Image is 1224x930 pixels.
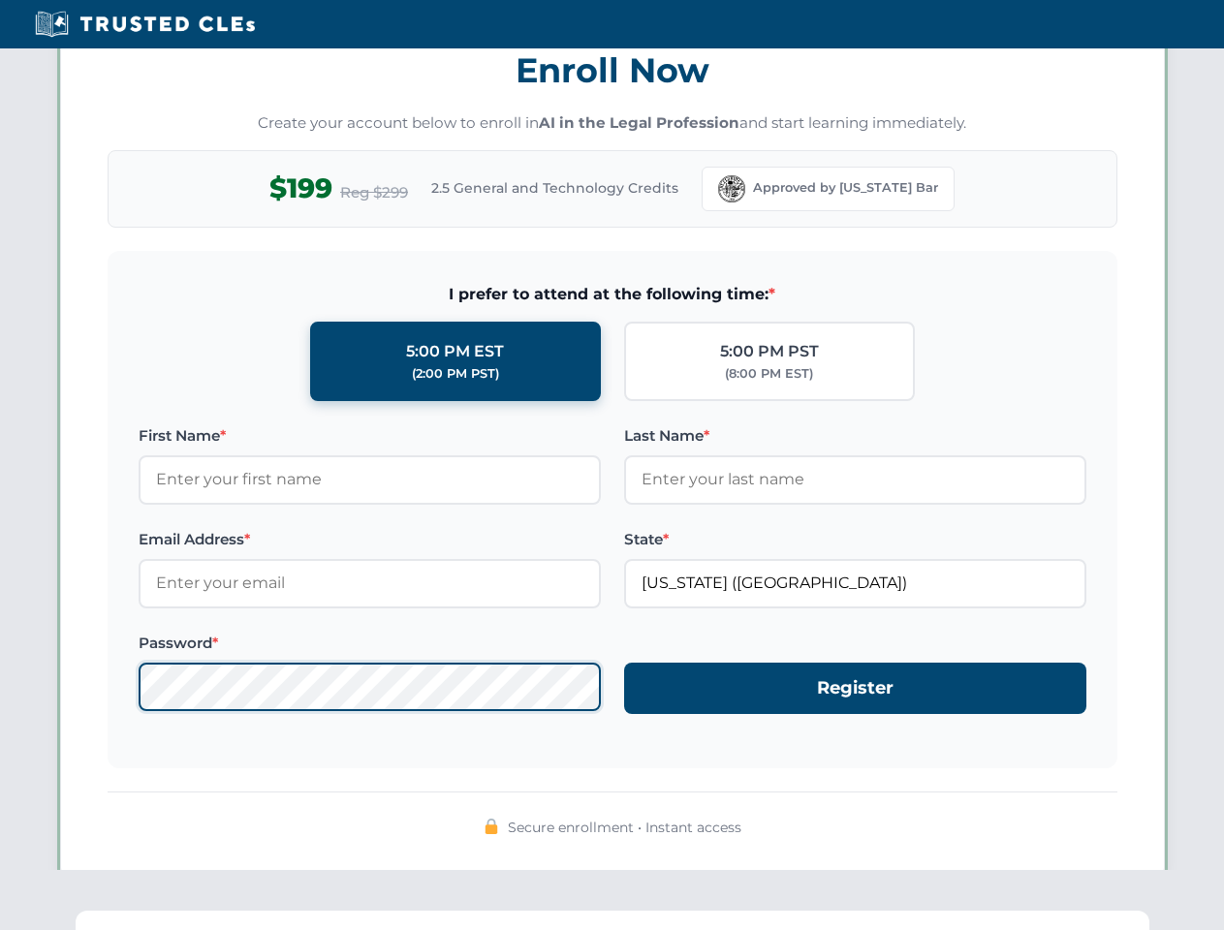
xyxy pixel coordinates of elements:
[139,424,601,448] label: First Name
[412,364,499,384] div: (2:00 PM PST)
[340,181,408,204] span: Reg $299
[718,175,745,202] img: Florida Bar
[484,819,499,834] img: 🔒
[269,167,332,210] span: $199
[139,632,601,655] label: Password
[139,559,601,607] input: Enter your email
[29,10,261,39] img: Trusted CLEs
[624,528,1086,551] label: State
[624,663,1086,714] button: Register
[139,282,1086,307] span: I prefer to attend at the following time:
[108,112,1117,135] p: Create your account below to enroll in and start learning immediately.
[508,817,741,838] span: Secure enrollment • Instant access
[624,424,1086,448] label: Last Name
[624,455,1086,504] input: Enter your last name
[108,40,1117,101] h3: Enroll Now
[139,455,601,504] input: Enter your first name
[720,339,819,364] div: 5:00 PM PST
[431,177,678,199] span: 2.5 General and Technology Credits
[725,364,813,384] div: (8:00 PM EST)
[539,113,739,132] strong: AI in the Legal Profession
[624,559,1086,607] input: Florida (FL)
[406,339,504,364] div: 5:00 PM EST
[139,528,601,551] label: Email Address
[753,178,938,198] span: Approved by [US_STATE] Bar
